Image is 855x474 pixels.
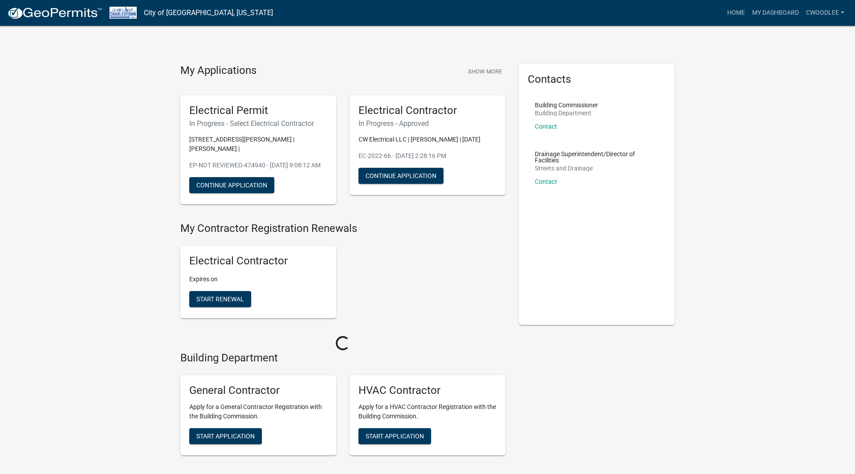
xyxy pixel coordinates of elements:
[189,275,327,284] p: Expires on
[189,177,274,193] button: Continue Application
[180,64,256,77] h4: My Applications
[180,222,505,325] wm-registration-list-section: My Contractor Registration Renewals
[535,102,598,108] p: Building Commissioner
[358,428,431,444] button: Start Application
[180,352,505,365] h4: Building Department
[196,432,255,439] span: Start Application
[358,168,444,184] button: Continue Application
[464,64,505,79] button: Show More
[535,178,557,185] a: Contact
[535,123,557,130] a: Contact
[189,161,327,170] p: EP-NOT REVIEWED-474940 - [DATE] 9:08:12 AM
[189,135,327,154] p: [STREET_ADDRESS][PERSON_NAME] | [PERSON_NAME] |
[189,384,327,397] h5: General Contractor
[535,165,659,171] p: Streets and Drainage
[358,384,497,397] h5: HVAC Contractor
[358,135,497,144] p: CW Electrical LLC | [PERSON_NAME] | [DATE]
[189,428,262,444] button: Start Application
[189,291,251,307] button: Start Renewal
[358,104,497,117] h5: Electrical Contractor
[189,402,327,421] p: Apply for a General Contractor Registration with the Building Commission.
[196,296,244,303] span: Start Renewal
[358,151,497,161] p: EC-2022-66 - [DATE] 2:28:16 PM
[724,4,749,21] a: Home
[749,4,802,21] a: My Dashboard
[110,7,137,19] img: City of Charlestown, Indiana
[535,110,598,116] p: Building Department
[358,119,497,128] h6: In Progress - Approved
[528,73,666,86] h5: Contacts
[358,402,497,421] p: Apply for a HVAC Contractor Registration with the Building Commission.
[189,119,327,128] h6: In Progress - Select Electrical Contractor
[144,5,273,20] a: City of [GEOGRAPHIC_DATA], [US_STATE]
[802,4,848,21] a: cwoodlee
[366,432,424,439] span: Start Application
[189,255,327,267] h5: Electrical Contractor
[189,104,327,117] h5: Electrical Permit
[180,222,505,235] h4: My Contractor Registration Renewals
[535,151,659,163] p: Drainage Superintendent/Director of Facilities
